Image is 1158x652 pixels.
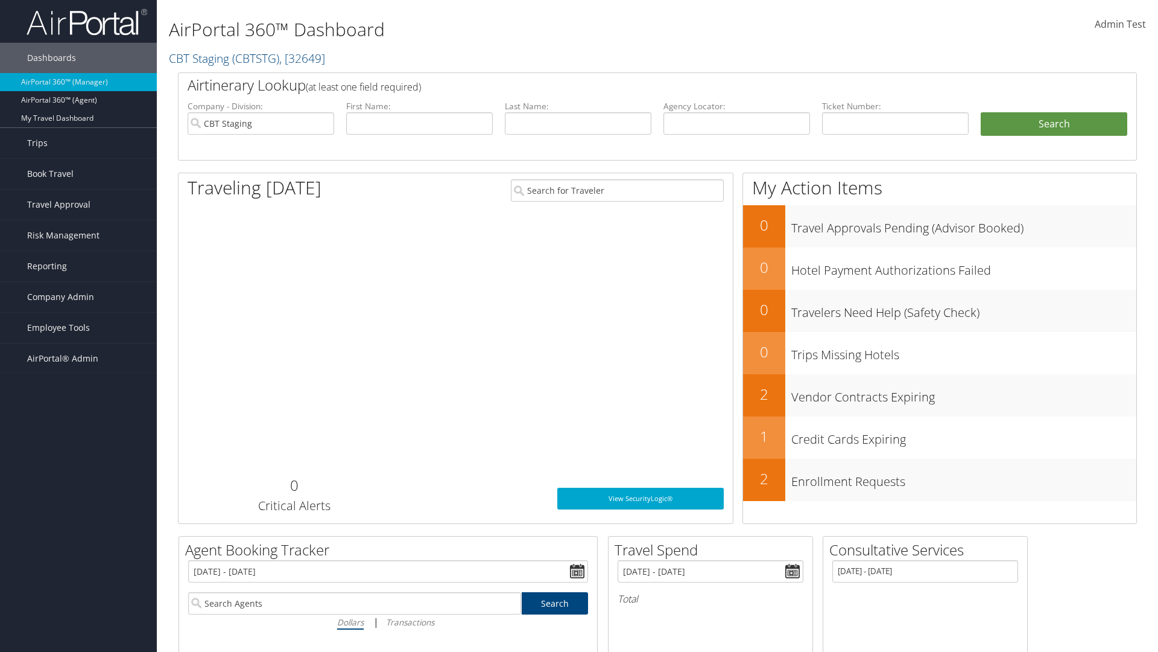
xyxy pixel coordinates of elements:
span: Book Travel [27,159,74,189]
span: Dashboards [27,43,76,73]
a: 0Travel Approvals Pending (Advisor Booked) [743,205,1136,248]
label: Company - Division: [188,100,334,112]
h2: 2 [743,384,785,404]
h6: Total [618,592,803,606]
h1: My Action Items [743,175,1136,200]
i: Dollars [337,616,364,628]
h2: 0 [743,299,785,320]
h2: Agent Booking Tracker [185,540,597,560]
input: Search for Traveler [511,179,724,202]
input: Search Agents [188,592,521,615]
h3: Credit Cards Expiring [791,425,1136,448]
a: Admin Test [1095,6,1146,43]
h3: Travelers Need Help (Safety Check) [791,298,1136,321]
h3: Trips Missing Hotels [791,340,1136,363]
a: CBT Staging [169,50,325,66]
h2: Travel Spend [615,540,812,560]
a: 0Trips Missing Hotels [743,332,1136,374]
h2: Airtinerary Lookup [188,75,1048,95]
label: Agency Locator: [663,100,810,112]
span: Risk Management [27,220,100,251]
span: Employee Tools [27,313,90,343]
a: Search [522,592,589,615]
a: View SecurityLogic® [557,488,724,510]
h2: 0 [188,475,400,496]
h2: 0 [743,215,785,235]
button: Search [981,112,1127,136]
label: Last Name: [505,100,651,112]
a: 2Enrollment Requests [743,459,1136,501]
h1: AirPortal 360™ Dashboard [169,17,820,42]
a: 0Hotel Payment Authorizations Failed [743,248,1136,290]
span: AirPortal® Admin [27,344,98,374]
i: Transactions [386,616,434,628]
span: , [ 32649 ] [279,50,325,66]
h2: 0 [743,342,785,362]
h2: Consultative Services [829,540,1027,560]
h3: Travel Approvals Pending (Advisor Booked) [791,214,1136,237]
label: First Name: [346,100,493,112]
h3: Vendor Contracts Expiring [791,383,1136,406]
span: Reporting [27,251,67,281]
a: 1Credit Cards Expiring [743,417,1136,459]
a: 0Travelers Need Help (Safety Check) [743,290,1136,332]
span: ( CBTSTG ) [232,50,279,66]
h2: 2 [743,468,785,489]
h2: 1 [743,426,785,447]
label: Ticket Number: [822,100,969,112]
img: airportal-logo.png [27,8,147,36]
a: 2Vendor Contracts Expiring [743,374,1136,417]
span: Trips [27,128,48,158]
h3: Enrollment Requests [791,467,1136,490]
span: Travel Approval [27,190,90,220]
h1: Traveling [DATE] [188,175,321,200]
h3: Hotel Payment Authorizations Failed [791,256,1136,279]
span: Admin Test [1095,18,1146,31]
h3: Critical Alerts [188,497,400,514]
h2: 0 [743,257,785,278]
span: (at least one field required) [306,80,421,94]
span: Company Admin [27,282,94,312]
div: | [188,615,588,630]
